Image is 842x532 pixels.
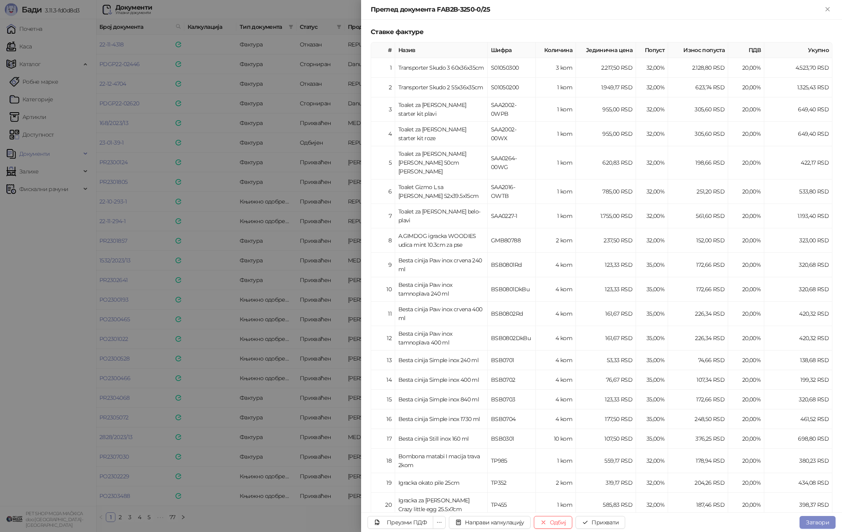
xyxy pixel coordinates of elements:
td: 32,00% [636,228,668,253]
td: SAA2002-0WPB [488,97,536,122]
span: 20,00 % [742,106,761,113]
td: 2 kom [536,228,576,253]
td: 323,00 RSD [764,228,832,253]
td: 559,17 RSD [576,449,636,473]
span: 20,00 % [742,237,761,244]
td: 649,40 RSD [764,122,832,146]
td: 4 kom [536,390,576,409]
a: Преузми ПДФ [367,516,433,529]
span: 20,00 % [742,188,761,195]
th: Износ попуста [668,42,728,58]
td: TP352 [488,473,536,493]
div: Toalet za [PERSON_NAME] belo-plavi [398,207,484,225]
td: 32,00% [636,179,668,204]
span: 20,00 % [742,212,761,220]
td: 14 [371,370,395,390]
td: 237,50 RSD [576,228,636,253]
td: 248,50 RSD [668,409,728,429]
td: 4 kom [536,351,576,370]
div: Besta cinija Simple inox 400 ml [398,375,484,384]
td: 698,80 RSD [764,429,832,449]
td: 1 kom [536,449,576,473]
span: ellipsis [436,520,442,525]
div: Transporter Skudo 2 55x36x35cm [398,83,484,92]
td: 2.217,50 RSD [576,58,636,78]
td: 152,00 RSD [668,228,728,253]
span: 20,00 % [742,479,761,486]
td: 32,00% [636,449,668,473]
td: 35,00% [636,429,668,449]
td: 199,32 RSD [764,370,832,390]
td: SAA2016-OWTB [488,179,536,204]
td: 955,00 RSD [576,97,636,122]
td: 204,26 RSD [668,473,728,493]
span: 20,00 % [742,84,761,91]
td: 35,00% [636,409,668,429]
td: 10 kom [536,429,576,449]
td: 305,60 RSD [668,97,728,122]
div: Toalet za [PERSON_NAME] starter kit plavi [398,101,484,118]
td: 161,67 RSD [576,302,636,326]
td: 623,74 RSD [668,78,728,97]
span: 20,00 % [742,457,761,464]
td: 380,23 RSD [764,449,832,473]
td: 15 [371,390,395,409]
td: 4 kom [536,302,576,326]
td: 1 kom [536,204,576,228]
td: 35,00% [636,253,668,277]
td: 123,33 RSD [576,253,636,277]
td: 620,83 RSD [576,146,636,179]
td: BSB0703 [488,390,536,409]
th: Назив [395,42,488,58]
div: Besta cinija Simple inox 240 ml [398,356,484,365]
td: 138,68 RSD [764,351,832,370]
td: 4 kom [536,409,576,429]
div: Besta cinija Paw inox tamnoplava 400 ml [398,329,484,347]
span: 20,00 % [742,415,761,423]
div: Besta cinija Simple inox 1730 ml [398,415,484,423]
td: SAA0227-1 [488,204,536,228]
td: 461,52 RSD [764,409,832,429]
td: BSB0702 [488,370,536,390]
th: Укупно [764,42,832,58]
button: Затвори [800,516,836,529]
td: 320,68 RSD [764,390,832,409]
th: Попуст [636,42,668,58]
td: 123,33 RSD [576,277,636,302]
td: 32,00% [636,146,668,179]
div: Преузми ПДФ [387,519,427,526]
td: 226,34 RSD [668,302,728,326]
span: 20,00 % [742,159,761,166]
td: 35,00% [636,302,668,326]
div: Bombona matabi I macija trava 2kom [398,452,484,470]
span: 20,00 % [742,286,761,293]
td: 4 kom [536,326,576,351]
td: 172,66 RSD [668,253,728,277]
td: SAA2002-00WX [488,122,536,146]
div: Toalet Gizmo L sa [PERSON_NAME] 52x39.5x15cm [398,183,484,200]
td: 585,83 RSD [576,493,636,517]
td: 19 [371,473,395,493]
button: Close [823,5,832,14]
td: 172,66 RSD [668,390,728,409]
td: 35,00% [636,390,668,409]
div: Преглед документа FAB2B-3250-0/25 [371,5,823,14]
td: S01050200 [488,78,536,97]
div: Transporter Skudo 3 60x36x35cm [398,63,484,72]
td: 32,00% [636,58,668,78]
td: 35,00% [636,277,668,302]
td: 53,33 RSD [576,351,636,370]
span: 20,00 % [742,396,761,403]
td: 123,33 RSD [576,390,636,409]
th: Количина [536,42,576,58]
td: 1 kom [536,493,576,517]
div: Igracka okato pile 25cm [398,478,484,487]
td: 2 kom [536,473,576,493]
td: 7 [371,204,395,228]
td: 4 [371,122,395,146]
td: 320,68 RSD [764,253,832,277]
td: 533,80 RSD [764,179,832,204]
td: 161,67 RSD [576,326,636,351]
td: 107,50 RSD [576,429,636,449]
div: A.GIMDOG igracka WOODIES udica mint 10.3cm za pse [398,232,484,249]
